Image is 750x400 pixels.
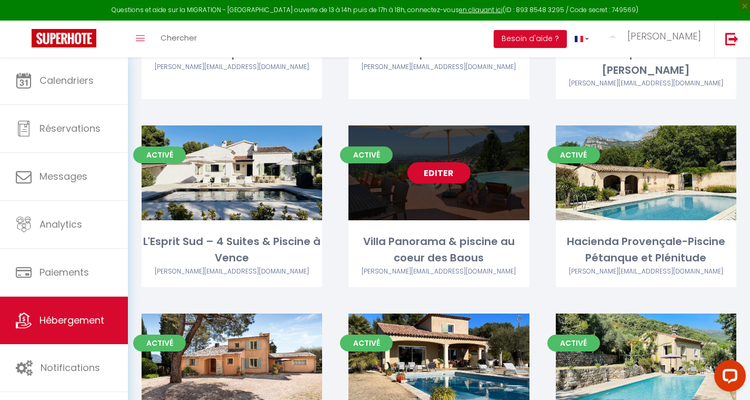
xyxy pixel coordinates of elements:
[725,32,738,45] img: logout
[348,267,529,277] div: Airbnb
[556,267,736,277] div: Airbnb
[348,233,529,267] div: Villa Panorama & piscine au coeur des Baous
[340,147,393,163] span: Activé
[407,350,471,372] a: Editer
[142,267,322,277] div: Airbnb
[494,30,567,48] button: Besoin d'aide ?
[32,29,96,47] img: Super Booking
[161,32,197,43] span: Chercher
[407,162,471,183] a: Editer
[627,30,701,43] span: [PERSON_NAME]
[39,122,101,135] span: Réservations
[39,266,89,279] span: Paiements
[201,162,264,183] a: Editer
[41,361,100,374] span: Notifications
[142,62,322,72] div: Airbnb
[39,314,104,327] span: Hébergement
[348,62,529,72] div: Airbnb
[605,32,621,42] img: ...
[142,233,322,267] div: L'Esprit Sud – 4 Suites & Piscine à Vence
[153,21,205,57] a: Chercher
[133,147,186,163] span: Activé
[556,79,736,89] div: Airbnb
[39,74,94,87] span: Calendriers
[614,350,677,372] a: Editer
[201,350,264,372] a: Editer
[39,218,82,231] span: Analytics
[459,5,503,14] a: en cliquant ici
[340,335,393,352] span: Activé
[39,170,87,183] span: Messages
[597,21,714,57] a: ... [PERSON_NAME]
[547,147,600,163] span: Activé
[614,162,677,183] a: Editer
[547,335,600,352] span: Activé
[133,335,186,352] span: Activé
[556,233,736,267] div: Hacienda Provençale-Piscine Pétanque et Plénitude
[706,356,750,400] iframe: LiveChat chat widget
